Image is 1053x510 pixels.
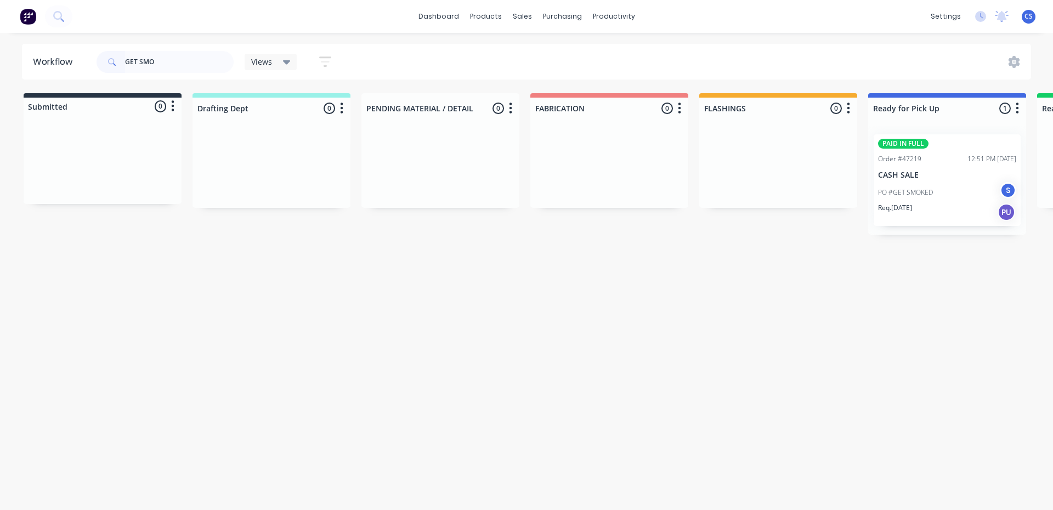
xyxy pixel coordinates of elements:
[125,51,234,73] input: Search for orders...
[874,134,1021,226] div: PAID IN FULLOrder #4721912:51 PM [DATE]CASH SALEPO #GET SMOKEDSReq.[DATE]PU
[878,154,921,164] div: Order #47219
[537,8,587,25] div: purchasing
[878,203,912,213] p: Req. [DATE]
[1000,182,1016,199] div: S
[413,8,465,25] a: dashboard
[251,56,272,67] span: Views
[33,55,78,69] div: Workflow
[507,8,537,25] div: sales
[878,171,1016,180] p: CASH SALE
[878,188,933,197] p: PO #GET SMOKED
[967,154,1016,164] div: 12:51 PM [DATE]
[465,8,507,25] div: products
[878,139,929,149] div: PAID IN FULL
[1024,12,1033,21] span: CS
[925,8,966,25] div: settings
[587,8,641,25] div: productivity
[20,8,36,25] img: Factory
[998,203,1015,221] div: PU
